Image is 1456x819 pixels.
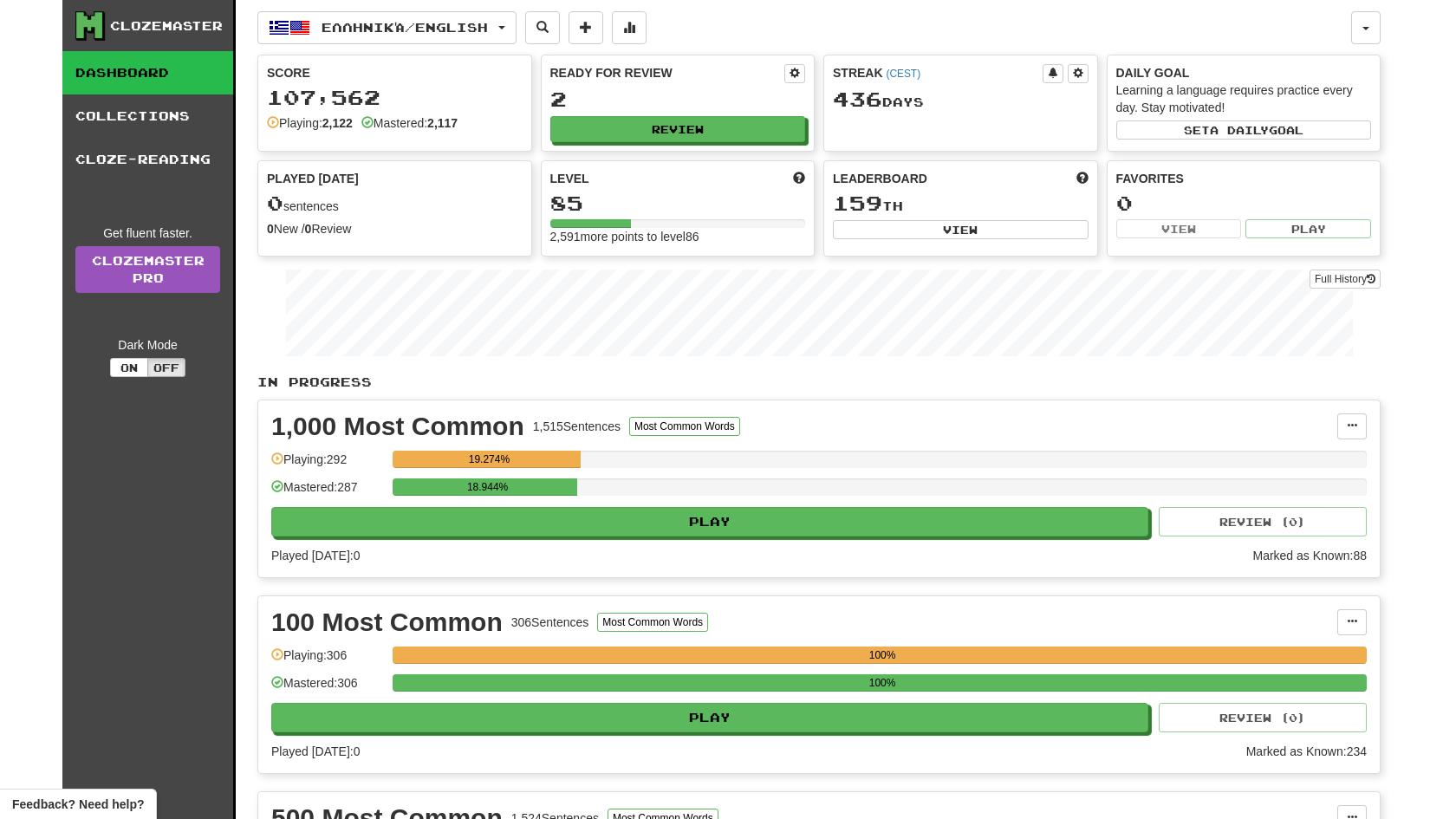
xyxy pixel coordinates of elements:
[833,87,882,111] span: 436
[322,116,353,130] strong: 2,122
[398,647,1367,664] div: 100%
[398,674,1367,692] div: 100%
[1116,170,1372,187] div: Favorites
[1076,170,1089,187] span: This week in points, UTC
[271,744,360,758] span: Played [DATE]: 0
[75,336,220,354] div: Dark Mode
[1159,703,1367,732] button: Review (0)
[1116,219,1242,238] button: View
[597,613,708,632] button: Most Common Words
[267,87,523,108] div: 107,562
[271,549,360,562] span: Played [DATE]: 0
[110,17,223,35] div: Clozemaster
[398,478,577,496] div: 18.944%
[1159,507,1367,536] button: Review (0)
[550,170,589,187] span: Level
[1246,743,1367,760] div: Marked as Known: 234
[271,451,384,479] div: Playing: 292
[1252,547,1367,564] div: Marked as Known: 88
[569,11,603,44] button: Add sentence to collection
[62,94,233,138] a: Collections
[1210,124,1269,136] span: a daily
[550,192,806,214] div: 85
[1116,192,1372,214] div: 0
[398,451,580,468] div: 19.274%
[267,170,359,187] span: Played [DATE]
[550,116,806,142] button: Review
[361,114,458,132] div: Mastered:
[550,88,806,110] div: 2
[629,417,740,436] button: Most Common Words
[257,11,517,44] button: Ελληνικά/English
[271,647,384,675] div: Playing: 306
[833,64,1043,81] div: Streak
[550,228,806,245] div: 2,591 more points to level 86
[267,220,523,237] div: New / Review
[833,88,1089,111] div: Day s
[257,374,1381,391] p: In Progress
[62,51,233,94] a: Dashboard
[305,222,312,236] strong: 0
[62,138,233,181] a: Cloze-Reading
[267,64,523,81] div: Score
[1245,219,1371,238] button: Play
[511,614,589,631] div: 306 Sentences
[75,246,220,293] a: ClozemasterPro
[322,20,488,35] span: Ελληνικά / English
[1310,270,1381,289] button: Full History
[75,224,220,242] div: Get fluent faster.
[267,191,283,215] span: 0
[271,609,503,635] div: 100 Most Common
[12,796,144,813] span: Open feedback widget
[886,68,920,80] a: (CEST)
[271,478,384,507] div: Mastered: 287
[267,222,274,236] strong: 0
[833,192,1089,215] div: th
[533,418,621,435] div: 1,515 Sentences
[110,358,148,377] button: On
[271,703,1148,732] button: Play
[271,507,1148,536] button: Play
[147,358,185,377] button: Off
[427,116,458,130] strong: 2,117
[267,192,523,215] div: sentences
[793,170,805,187] span: Score more points to level up
[1116,81,1372,116] div: Learning a language requires practice every day. Stay motivated!
[1116,120,1372,140] button: Seta dailygoal
[833,170,927,187] span: Leaderboard
[1116,64,1372,81] div: Daily Goal
[271,674,384,703] div: Mastered: 306
[550,64,785,81] div: Ready for Review
[833,191,882,215] span: 159
[267,114,353,132] div: Playing:
[525,11,560,44] button: Search sentences
[612,11,647,44] button: More stats
[833,220,1089,239] button: View
[271,413,524,439] div: 1,000 Most Common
